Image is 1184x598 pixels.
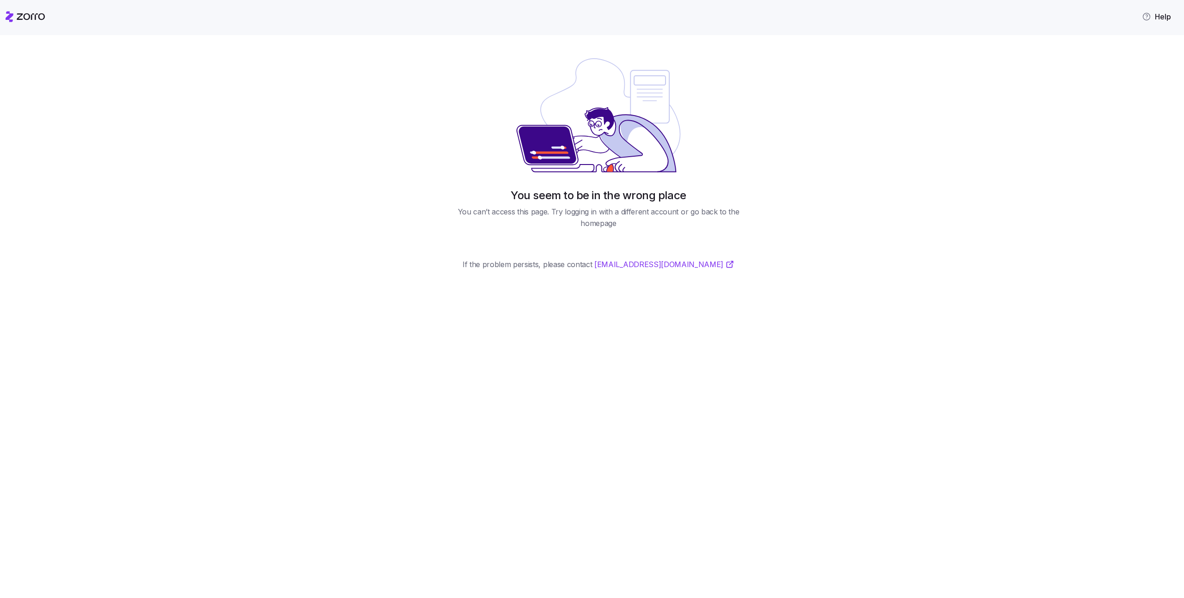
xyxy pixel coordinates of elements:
a: [EMAIL_ADDRESS][DOMAIN_NAME] [594,259,734,270]
span: Help [1142,11,1171,22]
button: Help [1135,7,1178,26]
span: You can’t access this page. Try logging in with a different account or go back to the homepage [439,206,758,229]
span: If the problem persists, please contact [462,259,734,270]
h1: You seem to be in the wrong place [511,188,686,202]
